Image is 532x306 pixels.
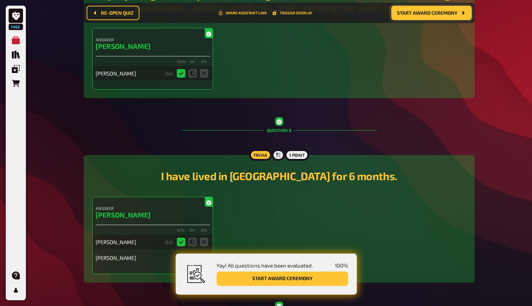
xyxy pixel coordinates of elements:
[96,255,172,261] div: [PERSON_NAME]
[285,149,309,161] div: 1 point
[165,239,172,245] div: ( 2 x)
[96,239,162,245] div: [PERSON_NAME]
[181,110,377,151] div: Question 8
[249,149,272,161] div: Trivia
[177,228,185,233] small: 67 %
[335,262,348,269] span: 100 %
[217,271,348,286] button: Start award ceremony
[92,169,466,182] h2: I have lived in [GEOGRAPHIC_DATA] for 6 months.
[96,70,162,77] div: [PERSON_NAME]
[200,228,208,233] small: 33 %
[200,59,208,65] small: 0 %
[391,6,472,20] button: Start award ceremony
[96,211,210,219] h3: [PERSON_NAME]
[188,228,197,233] small: 0 %
[218,11,267,15] button: Share this URL with assistants who may help you with evaluating.
[177,59,185,65] small: 100 %
[96,42,210,50] h3: [PERSON_NAME]
[217,262,313,269] span: Yay! All questions have been evaluated.
[96,37,210,42] h4: Answer
[96,206,210,211] h4: Answer
[9,25,22,29] span: Free
[101,10,134,15] span: Re-open Quiz
[188,59,197,65] small: 0 %
[397,10,457,15] span: Start award ceremony
[165,71,172,76] div: ( 3 x)
[273,11,312,15] button: Trigger Overlay
[87,6,139,20] button: Re-open Quiz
